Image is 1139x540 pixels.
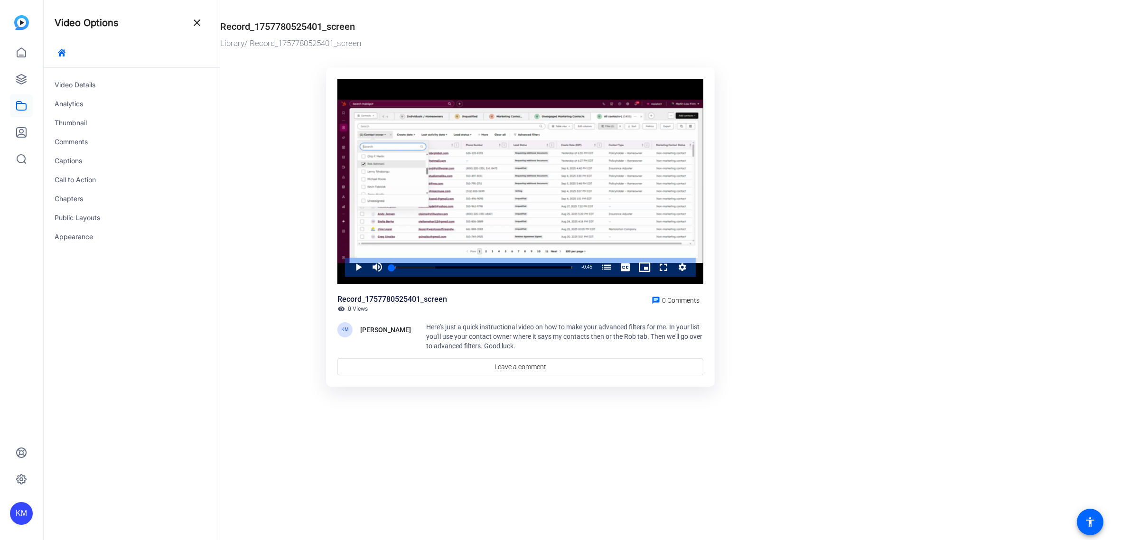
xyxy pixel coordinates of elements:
[349,258,368,277] button: Play
[191,17,203,28] mat-icon: close
[55,17,119,28] h4: Video Options
[616,258,635,277] button: Captions
[43,208,220,227] div: Public Layouts
[43,94,220,113] div: Analytics
[648,294,703,305] a: 0 Comments
[426,323,702,350] span: Here's just a quick instructional video on how to make your advanced filters for me. In your list...
[597,258,616,277] button: Chapters
[652,296,660,305] mat-icon: chat
[43,170,220,189] div: Call to Action
[337,322,353,337] div: KM
[368,258,387,277] button: Mute
[348,305,368,313] span: 0 Views
[337,79,703,285] div: Video Player
[43,151,220,170] div: Captions
[43,132,220,151] div: Comments
[220,19,355,34] div: Record_1757780525401_screen
[337,305,345,313] mat-icon: visibility
[495,362,546,372] span: Leave a comment
[220,38,244,48] a: Library
[392,266,572,269] div: Progress Bar
[220,37,816,50] div: / Record_1757780525401_screen
[43,227,220,246] div: Appearance
[654,258,673,277] button: Fullscreen
[337,358,703,375] a: Leave a comment
[43,113,220,132] div: Thumbnail
[662,297,700,304] span: 0 Comments
[43,75,220,94] div: Video Details
[14,15,29,30] img: blue-gradient.svg
[43,189,220,208] div: Chapters
[583,264,592,270] span: 0:45
[10,502,33,525] div: KM
[635,258,654,277] button: Picture-in-Picture
[581,264,583,270] span: -
[360,324,411,335] div: [PERSON_NAME]
[337,294,447,305] div: Record_1757780525401_screen
[1084,516,1096,528] mat-icon: accessibility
